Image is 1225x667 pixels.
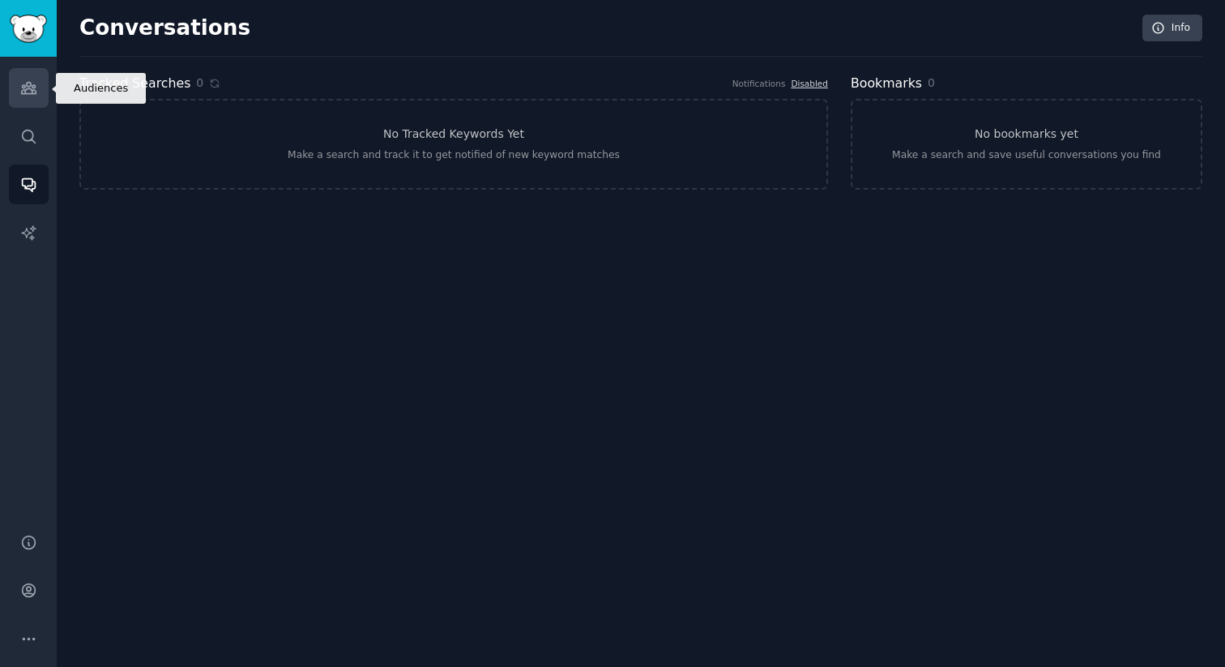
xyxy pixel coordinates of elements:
[892,148,1161,163] div: Make a search and save useful conversations you find
[79,99,828,190] a: No Tracked Keywords YetMake a search and track it to get notified of new keyword matches
[732,78,786,89] div: Notifications
[851,74,922,94] h2: Bookmarks
[79,15,250,41] h2: Conversations
[383,126,524,143] h3: No Tracked Keywords Yet
[975,126,1078,143] h3: No bookmarks yet
[10,15,47,43] img: GummySearch logo
[79,74,190,94] h2: Tracked Searches
[928,76,935,89] span: 0
[196,75,203,92] span: 0
[851,99,1202,190] a: No bookmarks yetMake a search and save useful conversations you find
[1142,15,1202,42] a: Info
[791,79,828,88] a: Disabled
[288,148,620,163] div: Make a search and track it to get notified of new keyword matches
